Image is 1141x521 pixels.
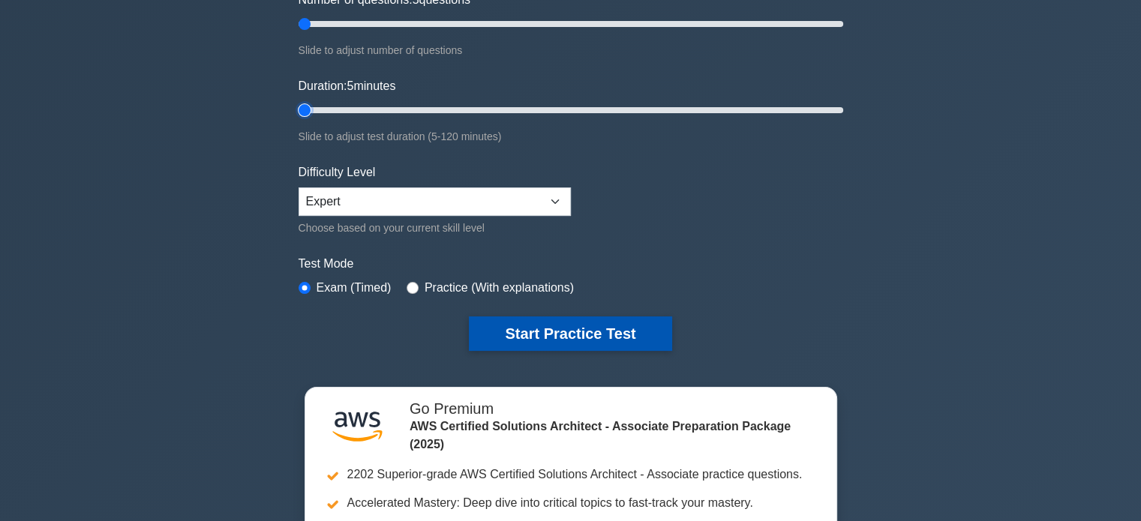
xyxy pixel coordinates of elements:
[299,77,396,95] label: Duration: minutes
[299,127,843,145] div: Slide to adjust test duration (5-120 minutes)
[299,255,843,273] label: Test Mode
[347,79,353,92] span: 5
[299,219,571,237] div: Choose based on your current skill level
[425,279,574,297] label: Practice (With explanations)
[317,279,392,297] label: Exam (Timed)
[299,41,843,59] div: Slide to adjust number of questions
[299,163,376,181] label: Difficulty Level
[469,316,671,351] button: Start Practice Test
